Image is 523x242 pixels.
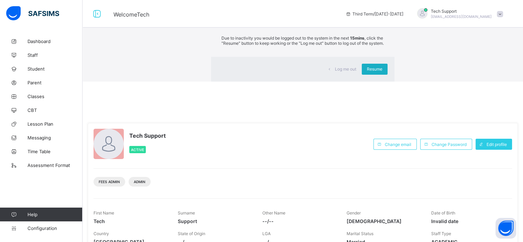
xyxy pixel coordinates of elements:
span: Tech Support [431,9,492,14]
img: safsims [6,6,59,21]
span: State of Origin [178,231,205,236]
span: Other Name [262,210,285,215]
span: --/-- [262,218,336,224]
span: Resume [367,66,382,72]
span: Marital Status [347,231,373,236]
span: Configuration [28,225,82,231]
span: Time Table [28,149,83,154]
p: Due to inactivity you would be logged out to the system in the next , click the "Resume" button t... [221,35,384,46]
span: Support [178,218,252,224]
span: LGA [262,231,271,236]
span: Fees Admin [99,180,120,184]
span: session/term information [346,11,403,17]
span: Gender [347,210,361,215]
span: [EMAIL_ADDRESS][DOMAIN_NAME] [431,14,492,19]
span: CBT [28,107,83,113]
span: Active [131,148,144,152]
span: Change email [385,142,411,147]
span: Country [94,231,109,236]
span: Assessment Format [28,162,83,168]
span: Date of Birth [431,210,455,215]
span: Staff [28,52,83,58]
span: Change Password [432,142,467,147]
span: Classes [28,94,83,99]
span: Admin [134,180,145,184]
span: Tech [94,218,167,224]
span: Invalid date [431,218,505,224]
span: Parent [28,80,83,85]
span: Student [28,66,83,72]
span: Messaging [28,135,83,140]
span: Welcome Tech [113,11,149,18]
span: Lesson Plan [28,121,83,127]
span: Tech Support [129,132,166,139]
span: Log me out [335,66,356,72]
strong: 15mins [350,35,364,41]
div: TechSupport [410,8,506,20]
span: First Name [94,210,114,215]
button: Open asap [495,218,516,239]
span: Surname [178,210,195,215]
span: Help [28,212,82,217]
span: Staff Type [431,231,451,236]
span: Dashboard [28,39,83,44]
span: Edit profile [487,142,507,147]
span: [DEMOGRAPHIC_DATA] [347,218,421,224]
